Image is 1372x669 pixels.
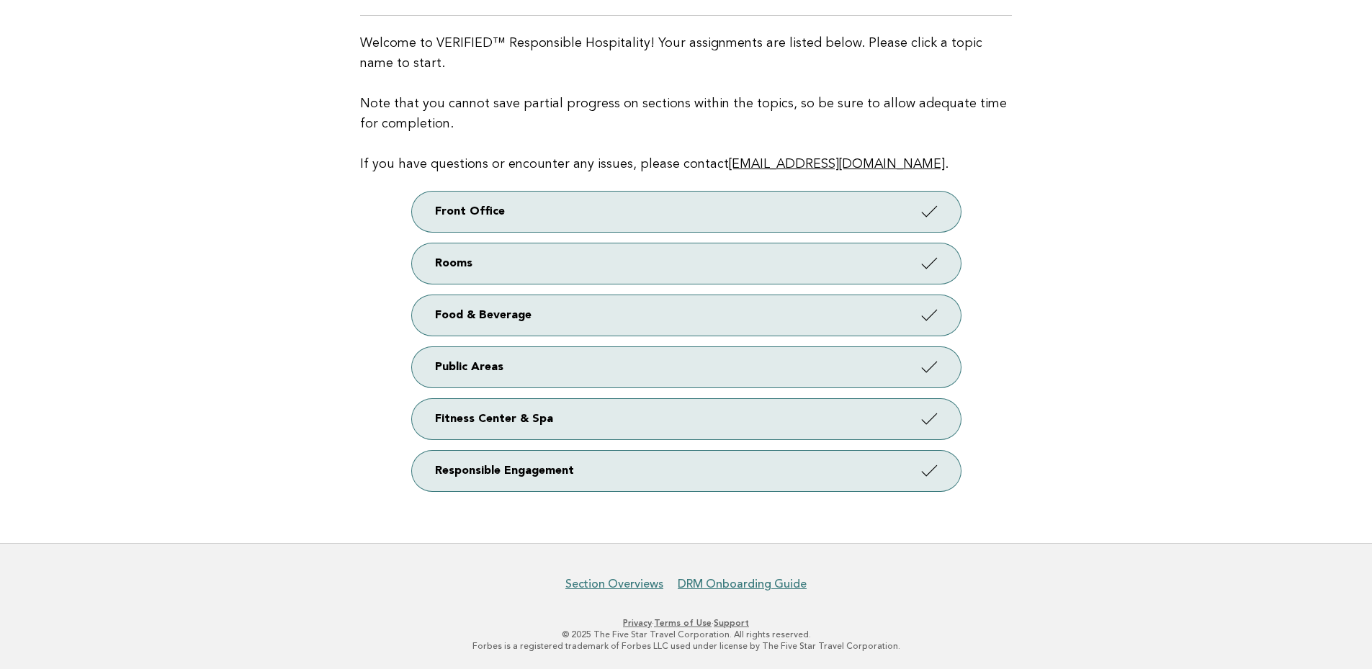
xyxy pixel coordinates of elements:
[246,640,1127,652] p: Forbes is a registered trademark of Forbes LLC used under license by The Five Star Travel Corpora...
[729,158,945,171] a: [EMAIL_ADDRESS][DOMAIN_NAME]
[654,618,712,628] a: Terms of Use
[412,399,961,439] a: Fitness Center & Spa
[360,33,1012,174] p: Welcome to VERIFIED™ Responsible Hospitality! Your assignments are listed below. Please click a t...
[412,192,961,232] a: Front Office
[412,243,961,284] a: Rooms
[714,618,749,628] a: Support
[412,295,961,336] a: Food & Beverage
[565,577,663,591] a: Section Overviews
[623,618,652,628] a: Privacy
[412,451,961,491] a: Responsible Engagement
[246,629,1127,640] p: © 2025 The Five Star Travel Corporation. All rights reserved.
[678,577,807,591] a: DRM Onboarding Guide
[412,347,961,387] a: Public Areas
[246,617,1127,629] p: · ·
